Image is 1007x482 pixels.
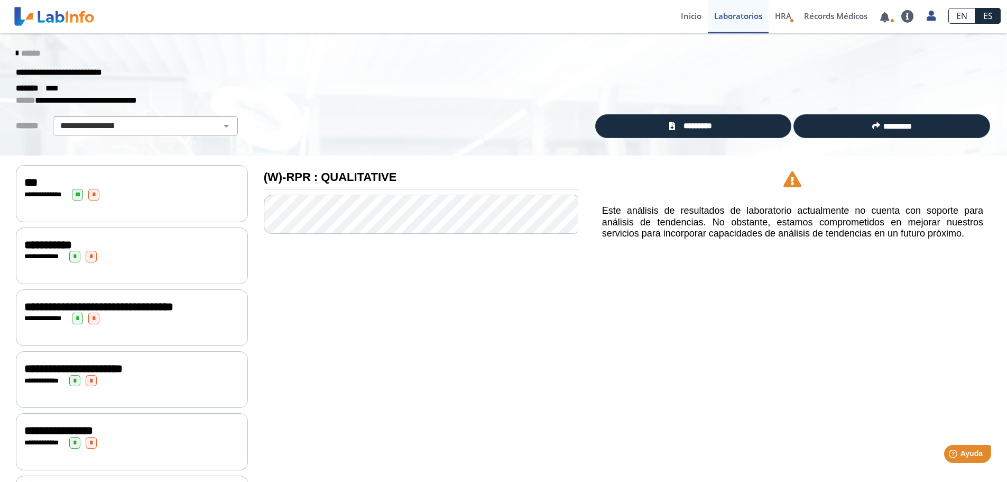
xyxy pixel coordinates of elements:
[913,441,995,470] iframe: Help widget launcher
[975,8,1001,24] a: ES
[602,205,983,240] h5: Este análisis de resultados de laboratorio actualmente no cuenta con soporte para análisis de ten...
[264,170,397,184] b: (W)-RPR : QUALITATIVE
[948,8,975,24] a: EN
[775,11,791,21] span: HRA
